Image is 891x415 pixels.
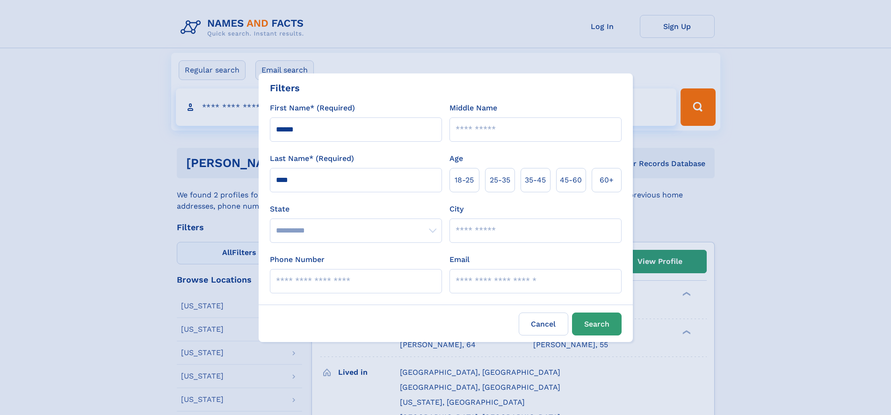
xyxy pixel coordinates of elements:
div: Filters [270,81,300,95]
label: State [270,204,442,215]
label: First Name* (Required) [270,102,355,114]
span: 18‑25 [455,175,474,186]
span: 45‑60 [560,175,582,186]
label: Age [449,153,463,164]
span: 35‑45 [525,175,546,186]
span: 60+ [600,175,614,186]
span: 25‑35 [490,175,510,186]
label: Cancel [519,313,568,335]
label: City [449,204,464,215]
label: Last Name* (Required) [270,153,354,164]
label: Email [449,254,470,265]
label: Phone Number [270,254,325,265]
button: Search [572,313,622,335]
label: Middle Name [449,102,497,114]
